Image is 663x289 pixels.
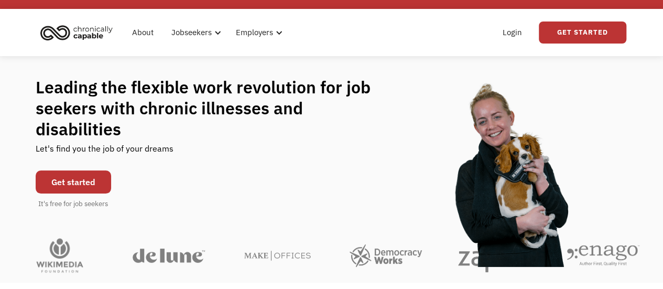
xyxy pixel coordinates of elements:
img: Chronically Capable logo [37,21,116,44]
h1: Leading the flexible work revolution for job seekers with chronic illnesses and disabilities [36,77,391,140]
div: Jobseekers [171,26,212,39]
a: home [37,21,121,44]
div: Employers [230,16,286,49]
a: About [126,16,160,49]
div: Let's find you the job of your dreams [36,140,173,165]
div: It's free for job seekers [38,199,108,209]
a: Login [496,16,528,49]
a: Get Started [539,22,626,44]
div: Employers [236,26,273,39]
div: Jobseekers [165,16,224,49]
a: Get started [36,170,111,194]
